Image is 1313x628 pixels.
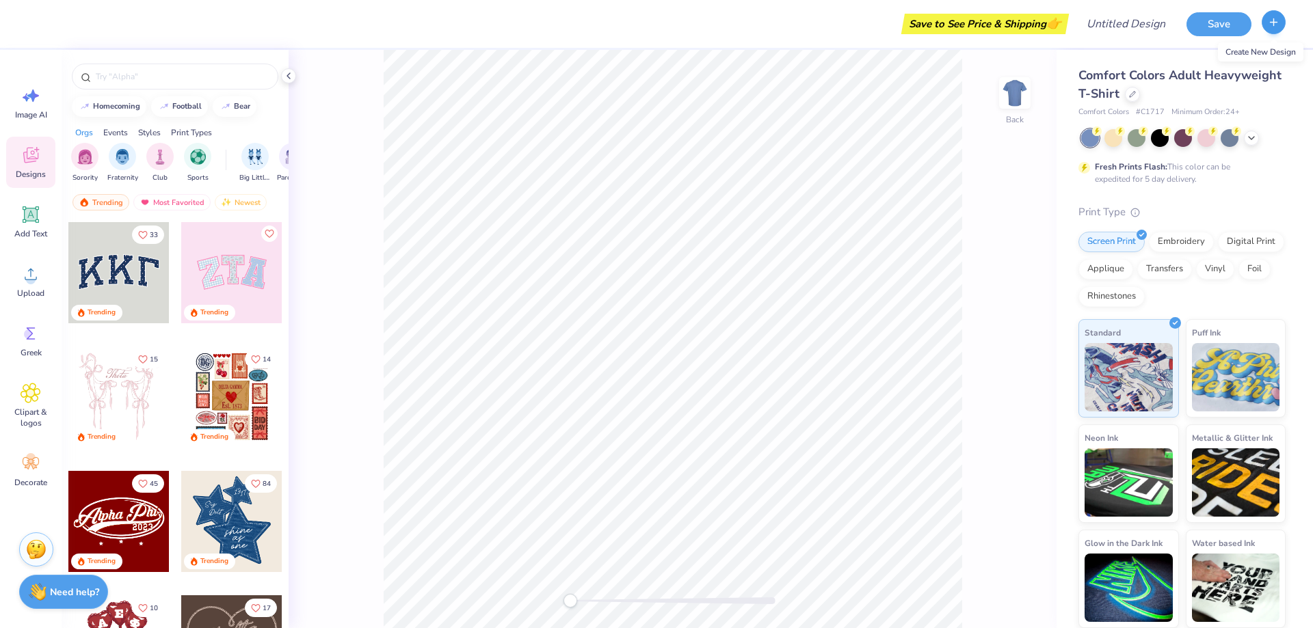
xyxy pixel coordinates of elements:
div: Rhinestones [1078,286,1145,307]
span: Water based Ink [1192,536,1255,550]
div: Screen Print [1078,232,1145,252]
button: football [151,96,208,117]
span: Add Text [14,228,47,239]
div: Trending [200,556,228,566]
div: filter for Parent's Weekend [277,143,308,183]
span: Minimum Order: 24 + [1171,107,1240,118]
img: Big Little Reveal Image [248,149,263,165]
div: Create New Design [1218,42,1303,62]
div: This color can be expedited for 5 day delivery. [1095,161,1263,185]
span: Puff Ink [1192,325,1221,340]
div: Accessibility label [563,594,577,607]
button: Save [1186,12,1251,36]
span: Designs [16,169,46,180]
div: Most Favorited [133,194,211,210]
span: Sorority [72,173,98,183]
button: Like [132,226,164,244]
button: Like [261,226,278,242]
div: Trending [200,308,228,318]
button: filter button [239,143,271,183]
span: 14 [263,356,271,363]
div: Digital Print [1218,232,1284,252]
span: Greek [21,347,42,358]
img: Sports Image [190,149,206,165]
button: Like [245,350,277,368]
button: Like [132,350,164,368]
img: Glow in the Dark Ink [1085,554,1173,622]
span: 15 [150,356,158,363]
div: Newest [215,194,267,210]
img: trend_line.gif [220,103,231,111]
div: Back [1006,113,1024,126]
span: Parent's Weekend [277,173,308,183]
span: Fraternity [107,173,138,183]
div: Trending [88,308,116,318]
img: Standard [1085,343,1173,411]
input: Try "Alpha" [94,70,269,83]
span: 👉 [1046,15,1061,31]
img: trend_line.gif [159,103,170,111]
img: Water based Ink [1192,554,1280,622]
img: newest.gif [221,197,232,207]
span: # C1717 [1136,107,1165,118]
button: filter button [184,143,211,183]
span: 45 [150,480,158,487]
div: Transfers [1137,259,1192,279]
span: Upload [17,288,44,299]
img: Club Image [152,149,168,165]
div: Print Type [1078,204,1286,220]
button: Like [132,599,164,617]
img: Metallic & Glitter Ink [1192,448,1280,517]
div: Trending [72,194,129,210]
span: Clipart & logos [8,407,53,428]
div: Embroidery [1149,232,1214,252]
span: 17 [263,605,271,612]
span: Sports [187,173,209,183]
div: Foil [1238,259,1271,279]
button: filter button [107,143,138,183]
div: Styles [138,126,161,139]
div: Applique [1078,259,1133,279]
span: Comfort Colors Adult Heavyweight T-Shirt [1078,67,1282,102]
strong: Fresh Prints Flash: [1095,161,1167,172]
button: Like [245,599,277,617]
div: filter for Club [146,143,174,183]
div: homecoming [93,103,140,110]
strong: Need help? [50,586,99,599]
span: Glow in the Dark Ink [1085,536,1163,550]
button: filter button [71,143,98,183]
button: bear [213,96,256,117]
div: Trending [200,432,228,442]
span: Comfort Colors [1078,107,1129,118]
button: filter button [277,143,308,183]
span: Image AI [15,109,47,120]
img: most_fav.gif [140,197,150,207]
span: Big Little Reveal [239,173,271,183]
button: Like [245,474,277,493]
div: Events [103,126,128,139]
div: filter for Sorority [71,143,98,183]
img: trend_line.gif [79,103,90,111]
img: Back [1001,79,1029,107]
div: filter for Big Little Reveal [239,143,271,183]
span: Club [152,173,168,183]
div: Vinyl [1196,259,1234,279]
span: 33 [150,232,158,238]
div: filter for Fraternity [107,143,138,183]
div: Save to See Price & Shipping [905,14,1065,34]
img: Parent's Weekend Image [285,149,301,165]
img: trending.gif [79,197,90,207]
div: football [172,103,202,110]
input: Untitled Design [1076,10,1176,38]
img: Puff Ink [1192,343,1280,411]
span: Decorate [14,477,47,488]
img: Neon Ink [1085,448,1173,517]
div: filter for Sports [184,143,211,183]
span: 10 [150,605,158,612]
span: 84 [263,480,271,487]
div: Print Types [171,126,212,139]
span: Standard [1085,325,1121,340]
img: Fraternity Image [115,149,130,165]
div: Trending [88,556,116,566]
span: Neon Ink [1085,431,1118,445]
